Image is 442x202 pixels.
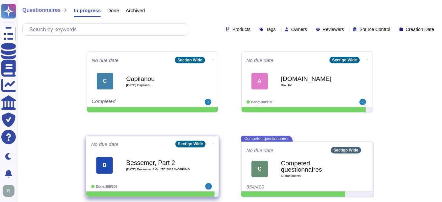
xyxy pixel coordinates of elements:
[281,160,347,173] b: Competed questionnaires
[247,148,273,153] span: No due date
[74,8,101,13] span: In progress
[91,142,118,147] span: No due date
[251,73,268,89] div: A
[26,24,188,35] input: Search by keywords
[281,174,347,178] span: 46 document s
[251,161,268,177] div: C
[126,76,192,82] b: Capilanou
[406,27,434,32] span: Creation Date
[232,27,250,32] span: Products
[251,100,273,104] span: Done: 188/198
[205,183,212,190] img: user
[281,84,347,87] span: Box, Inc
[22,8,61,13] span: Questionnaires
[266,27,276,32] span: Tags
[329,57,359,63] div: Sectigo Wide
[92,58,119,63] span: No due date
[126,159,193,166] b: Bessemer, Part 2
[96,157,113,174] div: B
[359,27,390,32] span: Source Control
[241,136,293,142] span: Competed questionnaires
[205,99,211,105] img: user
[126,8,145,13] span: Archived
[247,58,273,63] span: No due date
[291,27,307,32] span: Owners
[175,141,205,147] div: Sectigo Wide
[247,184,264,189] span: 334/420
[281,76,347,82] b: [DOMAIN_NAME]
[359,99,366,105] img: user
[92,99,172,105] div: Completed
[175,57,205,63] div: Sectigo Wide
[126,168,193,171] span: [DATE] Bessemer SIG LITE 2017 WORKING
[1,184,19,198] button: user
[3,185,14,197] img: user
[107,8,119,13] span: Done
[323,27,344,32] span: Reviewers
[331,147,361,153] div: Sectigo Wide
[126,84,192,87] span: [DATE] Capilanou
[96,185,117,188] span: Done: 199/205
[97,73,113,89] div: C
